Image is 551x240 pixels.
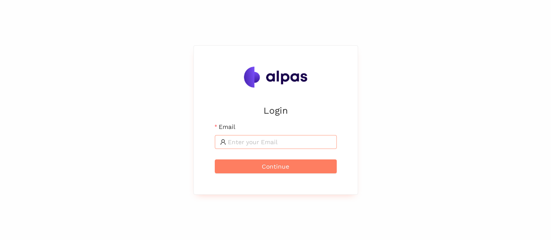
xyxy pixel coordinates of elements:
label: Email [215,122,235,132]
input: Email [228,137,331,147]
img: Alpas.ai Logo [244,67,308,88]
button: Continue [215,159,337,173]
h2: Login [215,103,337,118]
span: user [220,139,226,145]
span: Continue [262,162,289,171]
